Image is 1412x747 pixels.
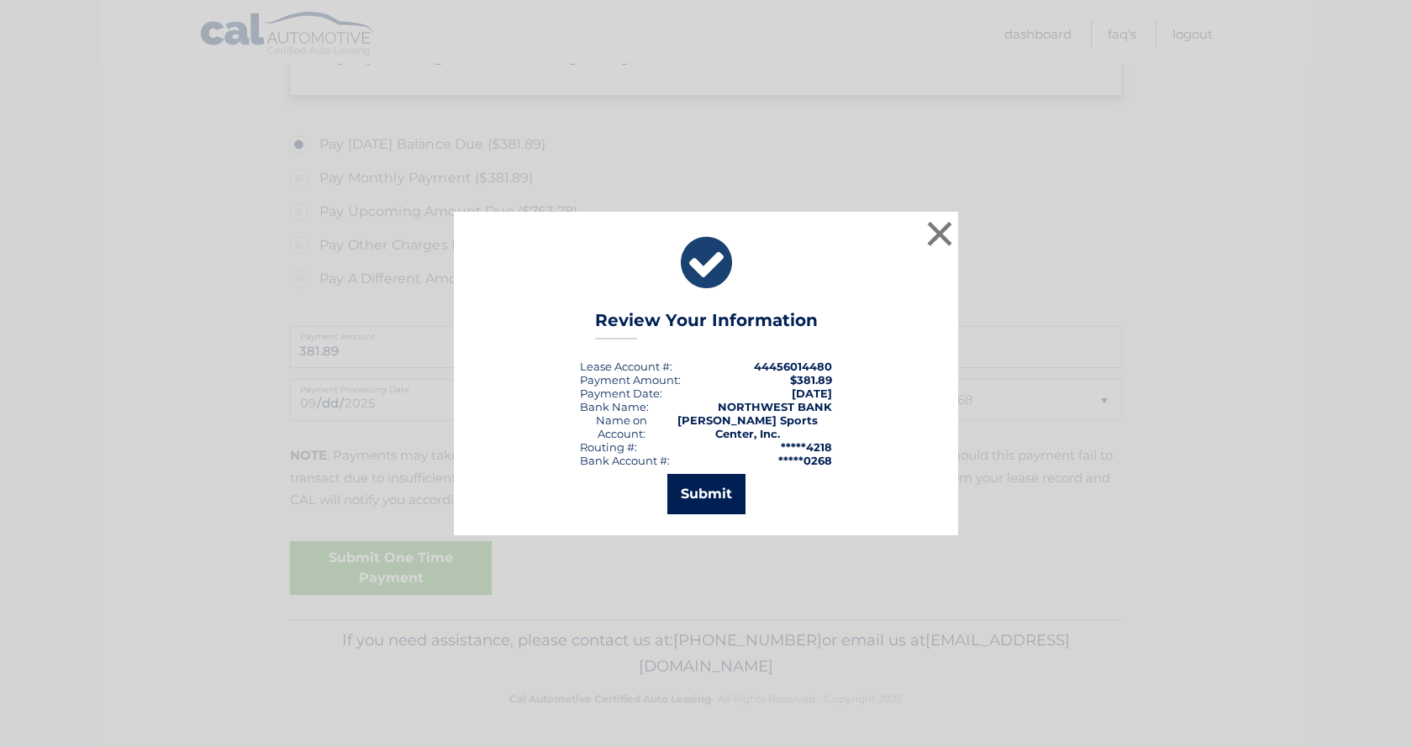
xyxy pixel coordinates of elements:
span: [DATE] [792,387,832,400]
div: : [580,387,662,400]
div: Routing #: [580,440,637,454]
div: Lease Account #: [580,360,672,373]
span: Payment Date [580,387,660,400]
strong: [PERSON_NAME] Sports Center, Inc. [677,413,818,440]
button: Submit [667,474,746,514]
div: Name on Account: [580,413,662,440]
div: Bank Name: [580,400,649,413]
button: × [923,217,956,250]
strong: 44456014480 [754,360,832,373]
div: Bank Account #: [580,454,670,467]
span: $381.89 [790,373,832,387]
h3: Review Your Information [595,310,818,339]
div: Payment Amount: [580,373,681,387]
strong: NORTHWEST BANK [718,400,832,413]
